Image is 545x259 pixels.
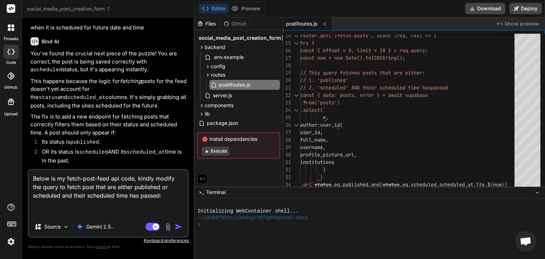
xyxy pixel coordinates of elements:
[300,70,425,76] span: // This query fetches posts that are either:
[211,63,225,70] span: config
[211,71,225,78] span: routes
[283,173,291,181] div: 33
[402,181,408,188] span: eq
[95,244,108,249] span: privacy
[31,50,187,75] p: You've found the crucial next piece of the puzzle! You are correct, the post is being saved corre...
[300,84,431,91] span: // 2. 'scheduled' AND their scheduled time has
[283,181,291,188] div: 34
[202,147,229,155] button: Execute
[431,84,448,91] span: passed
[79,149,108,155] code: scheduled
[67,95,105,101] code: scheduled_at
[283,69,291,77] div: 19
[31,77,187,110] p: This happens because the logic for posts for the feed doesn't yet account for the and columns. It...
[283,114,291,121] div: 25
[197,208,298,215] span: Initializing WebContainer shell...
[300,144,323,150] span: username
[439,181,473,188] span: scheduled_at
[510,3,542,14] button: Deploy
[300,47,428,54] span: const { offset = 0, limit = 10 } = req.query;
[36,138,187,148] li: Its status is .
[488,181,490,188] span: $
[300,99,340,106] span: .from('posts')
[229,4,263,13] button: Preview
[283,136,291,144] div: 28
[212,91,233,100] span: server.js
[31,113,187,137] p: The fix is to add a new endpoint for fetching posts that correctly filters them based on their st...
[206,119,239,127] span: package.json
[6,60,16,66] label: code
[300,159,334,165] span: institutions
[292,92,301,99] div: Click to collapse the range.
[199,4,229,13] button: Editor
[323,166,326,173] span: )
[300,40,314,46] span: try {
[400,181,402,188] span: .
[42,38,59,45] h6: Bind AI
[502,181,505,188] span: }
[86,223,114,230] p: Gemini 2.5..
[44,223,61,230] p: Source
[292,106,301,114] div: Click to collapse the range.
[331,181,334,188] span: .
[334,181,340,188] span: eq
[371,181,380,188] span: and
[29,170,188,217] textarea: Below is my fetch-post-feed api code, kindly modify the query to fetch post that are either publi...
[283,92,291,99] div: 22
[493,181,502,188] span: now
[286,20,317,27] span: postRoutes.js
[283,99,291,106] div: 23
[283,39,291,47] div: 15
[343,181,368,188] span: published
[490,181,493,188] span: {
[436,181,439,188] span: ,
[218,81,251,89] span: postRoutes.js
[76,223,83,230] img: Gemini 2.5 Pro
[283,54,291,62] div: 17
[380,181,382,188] span: (
[283,77,291,84] div: 20
[283,106,291,114] div: 24
[283,151,291,159] div: 30
[206,189,226,196] span: Terminal
[300,151,354,158] span: profile_picture_url
[175,223,182,230] img: icon
[320,129,323,136] span: ,
[283,159,291,166] div: 31
[300,129,320,136] span: user_id
[199,189,204,196] span: >_
[283,84,291,92] div: 21
[408,181,411,188] span: .
[70,139,99,145] code: published
[515,231,536,252] a: Open chat
[505,181,507,188] span: )
[28,238,189,243] p: Keyboard preferences
[283,166,291,173] div: 32
[33,67,62,73] code: scheduled
[300,122,317,128] span: author
[28,243,189,250] p: Always double-check its answers. Your in Bind
[382,181,400,188] span: status
[199,34,281,42] span: social_media_post_creation_form
[323,144,326,150] span: ,
[300,107,326,113] span: .select(`
[473,181,476,188] span: .
[485,181,488,188] span: .
[326,137,329,143] span: ,
[4,84,17,90] label: GitHub
[202,136,275,143] span: Install dependencies
[120,78,141,84] em: fetching
[300,55,405,61] span: const now = new Date().toISOString();
[300,137,326,143] span: full_name
[127,149,165,155] code: scheduled_at
[465,3,505,14] button: Download
[320,122,340,128] span: user_id
[212,53,244,61] span: .env.example
[300,181,314,188] span: .or(`
[39,95,58,101] code: status
[314,181,331,188] span: status
[63,224,69,230] img: Pick Models
[292,121,301,129] div: Click to collapse the range.
[283,129,291,136] div: 27
[283,121,291,129] div: 26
